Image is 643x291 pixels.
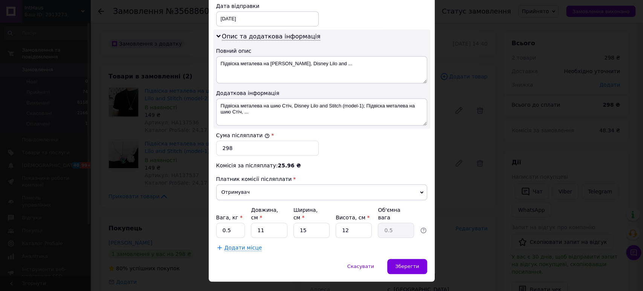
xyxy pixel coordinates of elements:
[216,162,427,169] div: Комісія за післяплату:
[216,214,243,221] label: Вага, кг
[395,263,419,269] span: Зберегти
[293,207,318,221] label: Ширина, см
[216,89,427,97] div: Додаткова інформація
[216,47,427,55] div: Повний опис
[378,206,414,221] div: Об'ємна вага
[216,56,427,83] textarea: Підвіска металева на [PERSON_NAME], Disney Lilo and ...
[216,176,292,182] span: Платник комісії післяплати
[278,162,301,168] span: 25.96 ₴
[216,184,427,200] span: Отримувач
[251,207,278,221] label: Довжина, см
[225,245,262,251] span: Додати місце
[216,98,427,126] textarea: Підвіска металева на шию Стіч, Disney Lilo and Stitch (model-1); Підвіска металева на шию Стіч, ...
[347,263,374,269] span: Скасувати
[216,2,319,10] div: Дата відправки
[222,33,321,40] span: Опис та додаткова інформація
[336,214,370,221] label: Висота, см
[216,132,270,138] label: Сума післяплати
